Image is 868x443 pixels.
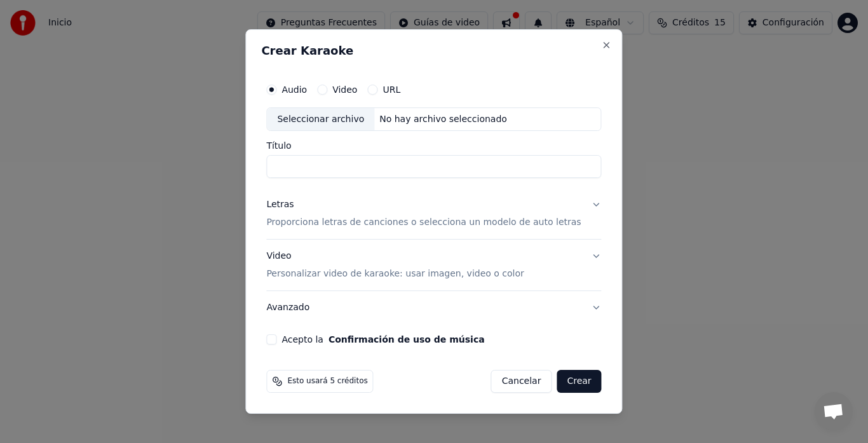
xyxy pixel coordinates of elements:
p: Proporciona letras de canciones o selecciona un modelo de auto letras [266,217,581,229]
div: No hay archivo seleccionado [374,113,512,126]
div: Letras [266,199,294,212]
button: Acepto la [329,335,485,344]
div: Video [266,250,524,281]
button: VideoPersonalizar video de karaoke: usar imagen, video o color [266,240,601,291]
div: Seleccionar archivo [267,108,374,131]
button: Crear [557,370,601,393]
label: URL [383,85,400,94]
label: Audio [281,85,307,94]
label: Acepto la [281,335,484,344]
h2: Crear Karaoke [261,45,606,57]
button: Avanzado [266,291,601,324]
button: Cancelar [491,370,552,393]
label: Título [266,142,601,151]
p: Personalizar video de karaoke: usar imagen, video o color [266,268,524,280]
button: LetrasProporciona letras de canciones o selecciona un modelo de auto letras [266,189,601,240]
span: Esto usará 5 créditos [287,376,367,386]
label: Video [332,85,357,94]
